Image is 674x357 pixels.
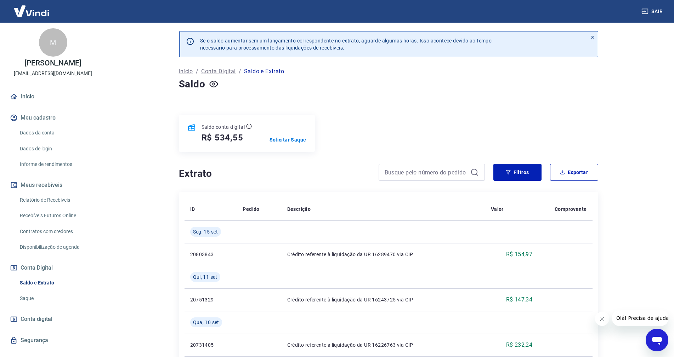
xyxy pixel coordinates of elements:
[179,67,193,76] a: Início
[193,319,219,326] span: Qua, 10 set
[14,70,92,77] p: [EMAIL_ADDRESS][DOMAIN_NAME]
[17,276,97,290] a: Saldo e Extrato
[202,132,243,143] h5: R$ 534,55
[17,224,97,239] a: Contratos com credores
[179,167,370,181] h4: Extrato
[17,142,97,156] a: Dados de login
[9,311,97,327] a: Conta digital
[9,260,97,276] button: Conta Digital
[595,312,609,326] iframe: Fechar mensagem
[287,296,480,303] p: Crédito referente à liquidação da UR 16243725 via CIP
[9,333,97,348] a: Segurança
[17,291,97,306] a: Saque
[193,273,217,281] span: Qui, 11 set
[196,67,198,76] p: /
[506,250,533,259] p: R$ 154,97
[555,206,587,213] p: Comprovante
[202,123,245,131] p: Saldo conta digital
[200,37,492,51] p: Se o saldo aumentar sem um lançamento correspondente no extrato, aguarde algumas horas. Isso acon...
[506,295,533,304] p: R$ 147,34
[17,240,97,254] a: Disponibilização de agenda
[612,310,668,326] iframe: Mensagem da empresa
[193,228,218,235] span: Seg, 15 set
[239,67,241,76] p: /
[506,341,533,349] p: R$ 232,24
[646,329,668,351] iframe: Botão para abrir a janela de mensagens
[24,59,81,67] p: [PERSON_NAME]
[493,164,542,181] button: Filtros
[17,126,97,140] a: Dados da conta
[17,208,97,223] a: Recebíveis Futuros Online
[190,296,232,303] p: 20751329
[9,110,97,126] button: Meu cadastro
[244,67,284,76] p: Saldo e Extrato
[21,314,52,324] span: Conta digital
[287,341,480,349] p: Crédito referente à liquidação da UR 16226763 via CIP
[9,0,55,22] img: Vindi
[287,251,480,258] p: Crédito referente à liquidação da UR 16289470 via CIP
[201,67,236,76] a: Conta Digital
[550,164,598,181] button: Exportar
[17,157,97,172] a: Informe de rendimentos
[17,193,97,207] a: Relatório de Recebíveis
[491,206,504,213] p: Valor
[9,89,97,104] a: Início
[640,5,665,18] button: Sair
[4,5,60,11] span: Olá! Precisa de ajuda?
[190,206,195,213] p: ID
[190,341,232,349] p: 20731405
[243,206,259,213] p: Pedido
[9,177,97,193] button: Meus recebíveis
[190,251,232,258] p: 20803843
[179,77,205,91] h4: Saldo
[270,136,306,143] a: Solicitar Saque
[385,167,468,178] input: Busque pelo número do pedido
[287,206,311,213] p: Descrição
[39,28,67,57] div: M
